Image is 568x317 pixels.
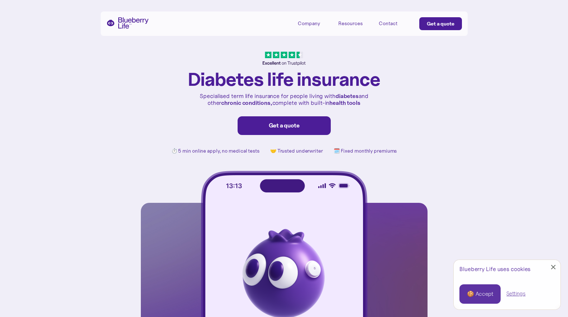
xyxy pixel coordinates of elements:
[298,17,330,29] div: Company
[298,20,320,27] div: Company
[245,122,323,129] div: Get a quote
[546,260,560,274] a: Close Cookie Popup
[419,17,462,30] a: Get a quote
[171,148,259,154] p: ⏱️ 5 min online apply, no medical tests
[198,93,370,106] p: Specialised term life insurance for people living with and other complete with built-in
[335,92,359,99] strong: diabetes
[379,20,397,27] div: Contact
[329,99,361,106] strong: health tools
[467,290,493,298] div: 🍪 Accept
[379,17,411,29] a: Contact
[334,148,397,154] p: 🗓️ Fixed monthly premiums
[338,17,371,29] div: Resources
[106,17,149,29] a: home
[221,99,272,106] strong: chronic conditions,
[238,116,331,135] a: Get a quote
[270,148,323,154] p: 🤝 Trusted underwriter
[459,266,555,272] div: Blueberry Life uses cookies
[188,69,380,89] h1: Diabetes life insurance
[427,20,454,27] div: Get a quote
[506,290,525,298] a: Settings
[338,20,363,27] div: Resources
[459,284,501,304] a: 🍪 Accept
